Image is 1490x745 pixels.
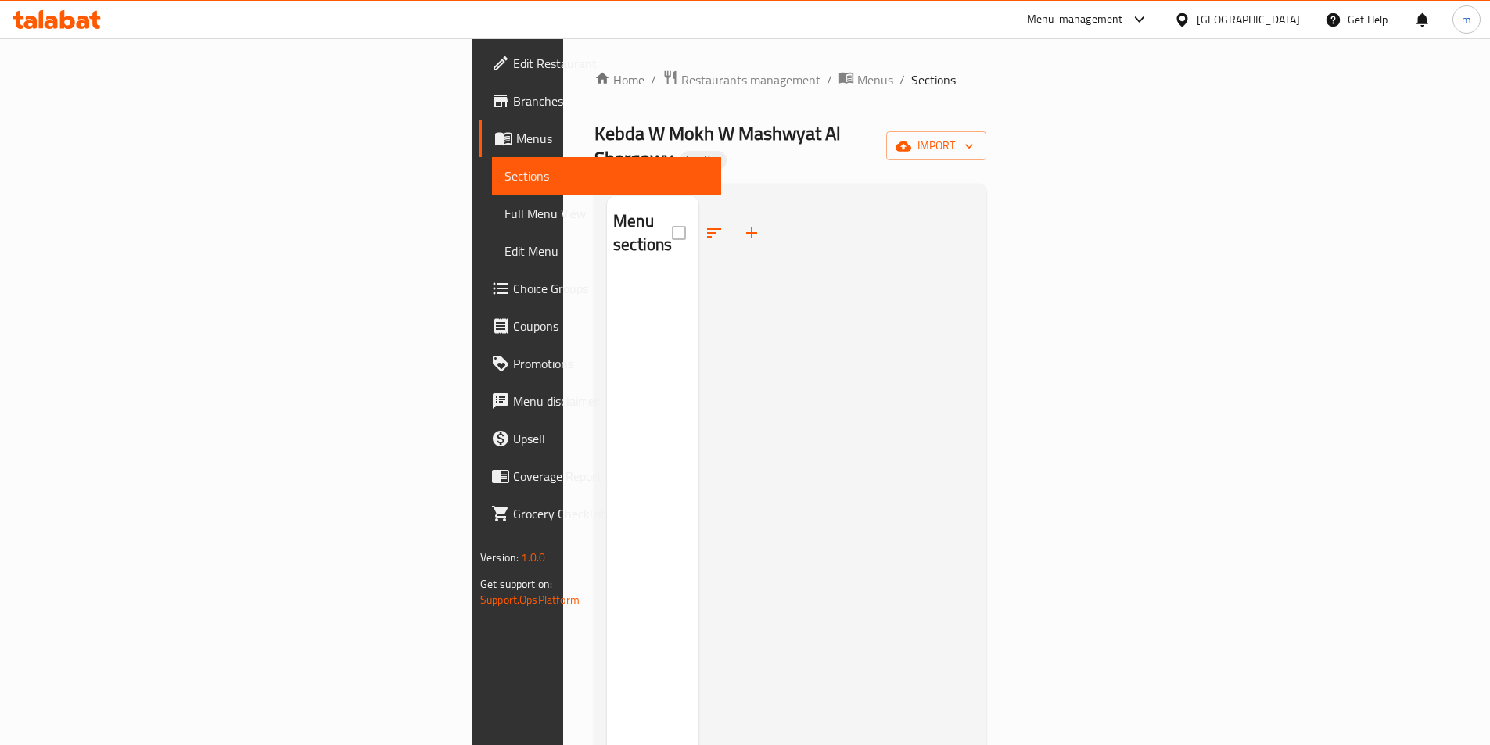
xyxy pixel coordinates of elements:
span: Coupons [513,317,709,335]
a: Edit Menu [492,232,721,270]
span: Edit Restaurant [513,54,709,73]
nav: Menu sections [607,270,698,283]
a: Edit Restaurant [479,45,721,82]
li: / [827,70,832,89]
span: Grocery Checklist [513,504,709,523]
a: Coverage Report [479,457,721,495]
span: Upsell [513,429,709,448]
span: Promotions [513,354,709,373]
span: Menus [516,129,709,148]
a: Coupons [479,307,721,345]
li: / [899,70,905,89]
a: Menu disclaimer [479,382,721,420]
a: Menus [479,120,721,157]
a: Promotions [479,345,721,382]
button: import [886,131,986,160]
span: Menu disclaimer [513,392,709,410]
span: Menus [857,70,893,89]
a: Grocery Checklist [479,495,721,532]
a: Menus [838,70,893,90]
span: Sections [504,167,709,185]
span: Coverage Report [513,467,709,485]
button: Add section [733,214,770,252]
span: m [1462,11,1471,28]
span: Get support on: [480,574,552,594]
a: Support.OpsPlatform [480,589,580,610]
a: Sections [492,157,721,195]
a: Choice Groups [479,270,721,307]
div: Menu-management [1027,10,1123,29]
nav: breadcrumb [594,70,986,90]
div: [GEOGRAPHIC_DATA] [1197,11,1300,28]
span: import [899,136,974,156]
a: Upsell [479,420,721,457]
span: Version: [480,547,519,568]
span: Restaurants management [681,70,820,89]
span: Branches [513,91,709,110]
a: Full Menu View [492,195,721,232]
a: Restaurants management [662,70,820,90]
span: Edit Menu [504,242,709,260]
span: Full Menu View [504,204,709,223]
span: Sections [911,70,956,89]
a: Branches [479,82,721,120]
span: 1.0.0 [521,547,545,568]
span: Choice Groups [513,279,709,298]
